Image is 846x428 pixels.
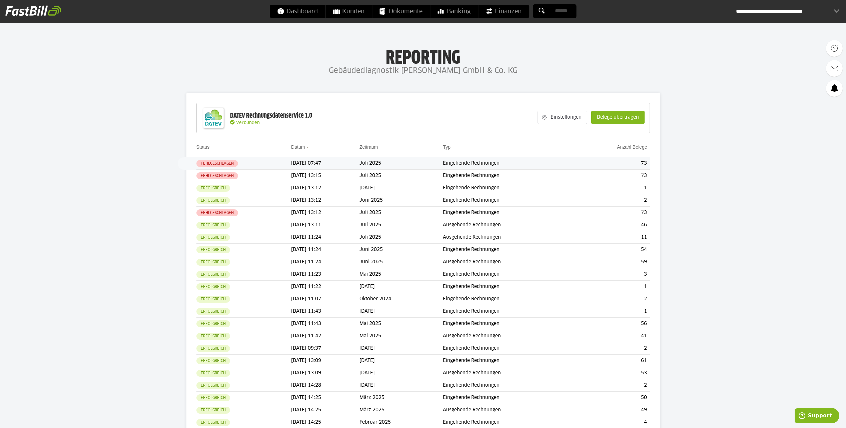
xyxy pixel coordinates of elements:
[617,144,647,150] a: Anzahl Belege
[359,182,443,194] td: [DATE]
[196,407,230,414] sl-badge: Erfolgreich
[306,147,310,148] img: sort_desc.gif
[575,157,650,170] td: 73
[196,296,230,303] sl-badge: Erfolgreich
[575,355,650,367] td: 61
[291,367,359,379] td: [DATE] 13:09
[291,281,359,293] td: [DATE] 11:22
[196,283,230,290] sl-badge: Erfolgreich
[443,207,575,219] td: Eingehende Rechnungen
[443,318,575,330] td: Eingehende Rechnungen
[438,5,471,18] span: Banking
[291,305,359,318] td: [DATE] 11:43
[443,182,575,194] td: Eingehende Rechnungen
[291,219,359,231] td: [DATE] 13:11
[575,207,650,219] td: 73
[236,121,260,125] span: Verbunden
[359,256,443,268] td: Juni 2025
[359,305,443,318] td: [DATE]
[443,379,575,392] td: Eingehende Rechnungen
[575,182,650,194] td: 1
[575,404,650,416] td: 49
[291,144,305,150] a: Datum
[443,355,575,367] td: Eingehende Rechnungen
[443,244,575,256] td: Eingehende Rechnungen
[575,342,650,355] td: 2
[291,355,359,367] td: [DATE] 13:09
[575,194,650,207] td: 2
[200,105,227,131] img: DATEV-Datenservice Logo
[575,367,650,379] td: 53
[538,111,587,124] sl-button: Einstellungen
[67,47,779,64] h1: Reporting
[379,5,422,18] span: Dokumente
[196,185,230,192] sl-badge: Erfolgreich
[230,111,312,120] div: DATEV Rechnungsdatenservice 1.0
[291,293,359,305] td: [DATE] 11:07
[575,256,650,268] td: 59
[291,182,359,194] td: [DATE] 13:12
[359,157,443,170] td: Juli 2025
[443,330,575,342] td: Ausgehende Rechnungen
[795,408,839,425] iframe: Öffnet ein Widget, in dem Sie weitere Informationen finden
[575,392,650,404] td: 50
[196,382,230,389] sl-badge: Erfolgreich
[359,404,443,416] td: März 2025
[196,222,230,229] sl-badge: Erfolgreich
[196,370,230,377] sl-badge: Erfolgreich
[359,367,443,379] td: [DATE]
[443,231,575,244] td: Ausgehende Rechnungen
[443,305,575,318] td: Eingehende Rechnungen
[291,157,359,170] td: [DATE] 07:47
[359,293,443,305] td: Oktober 2024
[359,144,378,150] a: Zeitraum
[372,5,430,18] a: Dokumente
[291,379,359,392] td: [DATE] 14:28
[575,281,650,293] td: 1
[196,345,230,352] sl-badge: Erfolgreich
[443,144,451,150] a: Typ
[270,5,325,18] a: Dashboard
[196,197,230,204] sl-badge: Erfolgreich
[359,244,443,256] td: Juni 2025
[291,330,359,342] td: [DATE] 11:42
[575,330,650,342] td: 41
[443,170,575,182] td: Eingehende Rechnungen
[291,231,359,244] td: [DATE] 11:24
[359,318,443,330] td: Mai 2025
[443,219,575,231] td: Ausgehende Rechnungen
[196,333,230,340] sl-badge: Erfolgreich
[575,170,650,182] td: 73
[486,5,522,18] span: Finanzen
[359,268,443,281] td: Mai 2025
[291,207,359,219] td: [DATE] 13:12
[333,5,364,18] span: Kunden
[359,207,443,219] td: Juli 2025
[277,5,318,18] span: Dashboard
[443,392,575,404] td: Eingehende Rechnungen
[196,172,238,179] sl-badge: Fehlgeschlagen
[443,281,575,293] td: Eingehende Rechnungen
[196,394,230,401] sl-badge: Erfolgreich
[478,5,529,18] a: Finanzen
[430,5,478,18] a: Banking
[443,293,575,305] td: Eingehende Rechnungen
[325,5,372,18] a: Kunden
[196,357,230,364] sl-badge: Erfolgreich
[291,342,359,355] td: [DATE] 09:37
[591,111,645,124] sl-button: Belege übertragen
[359,194,443,207] td: Juni 2025
[291,256,359,268] td: [DATE] 11:24
[291,392,359,404] td: [DATE] 14:25
[196,144,210,150] a: Status
[291,268,359,281] td: [DATE] 11:23
[359,170,443,182] td: Juli 2025
[575,305,650,318] td: 1
[359,281,443,293] td: [DATE]
[359,379,443,392] td: [DATE]
[196,320,230,327] sl-badge: Erfolgreich
[443,404,575,416] td: Ausgehende Rechnungen
[359,392,443,404] td: März 2025
[443,194,575,207] td: Eingehende Rechnungen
